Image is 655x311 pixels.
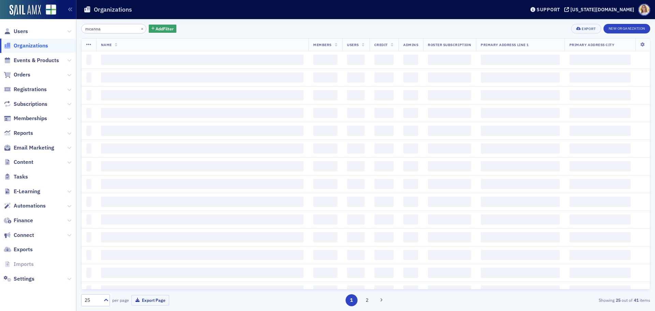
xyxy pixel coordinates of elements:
span: ‌ [347,232,365,242]
span: ‌ [313,268,337,278]
span: ‌ [86,55,91,65]
span: ‌ [86,90,91,100]
span: ‌ [428,214,471,225]
span: ‌ [428,250,471,260]
span: ‌ [313,72,337,83]
span: ‌ [428,285,471,296]
span: ‌ [403,161,418,171]
span: ‌ [101,268,304,278]
span: ‌ [86,250,91,260]
span: ‌ [313,126,337,136]
span: ‌ [403,214,418,225]
span: ‌ [313,90,337,100]
span: ‌ [101,108,304,118]
div: Showing out of items [465,297,650,303]
span: ‌ [569,161,631,171]
span: ‌ [374,197,394,207]
span: ‌ [374,108,394,118]
span: ‌ [347,90,365,100]
span: ‌ [374,90,394,100]
span: ‌ [428,232,471,242]
span: ‌ [403,285,418,296]
span: ‌ [403,90,418,100]
span: ‌ [428,126,471,136]
span: ‌ [374,214,394,225]
span: ‌ [86,179,91,189]
span: ‌ [403,108,418,118]
button: [US_STATE][DOMAIN_NAME] [564,7,637,12]
div: Export [582,27,596,31]
img: SailAMX [10,5,41,16]
span: ‌ [569,126,631,136]
span: ‌ [403,268,418,278]
button: New Organization [603,24,650,33]
span: ‌ [347,268,365,278]
span: ‌ [86,108,91,118]
span: ‌ [403,55,418,65]
a: Finance [4,217,33,224]
h1: Organizations [94,5,132,14]
span: ‌ [569,250,631,260]
span: ‌ [347,179,365,189]
span: ‌ [569,55,631,65]
span: ‌ [569,268,631,278]
button: Export Page [131,295,169,306]
span: ‌ [313,214,337,225]
span: ‌ [86,268,91,278]
span: ‌ [428,161,471,171]
label: per page [112,297,129,303]
span: ‌ [101,90,304,100]
span: ‌ [374,268,394,278]
span: ‌ [313,250,337,260]
a: View Homepage [41,4,56,16]
span: ‌ [403,232,418,242]
span: ‌ [313,55,337,65]
a: Organizations [4,42,48,50]
span: ‌ [428,55,471,65]
span: ‌ [374,55,394,65]
span: ‌ [86,72,91,83]
span: ‌ [569,72,631,83]
span: ‌ [481,232,560,242]
span: Name [101,42,112,47]
span: ‌ [101,179,304,189]
a: New Organization [603,25,650,31]
span: ‌ [481,108,560,118]
strong: 41 [632,297,640,303]
span: ‌ [569,232,631,242]
span: Admins [403,42,418,47]
span: ‌ [428,90,471,100]
strong: 25 [614,297,622,303]
span: ‌ [101,72,304,83]
span: Email Marketing [14,144,54,152]
span: ‌ [101,161,304,171]
span: ‌ [481,161,560,171]
span: ‌ [101,126,304,136]
span: ‌ [347,143,365,154]
a: Email Marketing [4,144,54,152]
span: Add Filter [156,26,174,32]
span: ‌ [403,72,418,83]
span: ‌ [403,179,418,189]
span: ‌ [569,214,631,225]
span: ‌ [403,197,418,207]
span: ‌ [374,126,394,136]
img: SailAMX [46,4,56,15]
a: Memberships [4,115,47,122]
span: ‌ [569,197,631,207]
span: ‌ [347,126,365,136]
span: ‌ [403,143,418,154]
span: ‌ [313,232,337,242]
span: ‌ [481,285,560,296]
span: Tasks [14,173,28,181]
span: Content [14,158,33,166]
span: ‌ [347,55,365,65]
a: Tasks [4,173,28,181]
span: ‌ [374,285,394,296]
span: ‌ [428,268,471,278]
span: ‌ [481,250,560,260]
span: ‌ [313,285,337,296]
span: ‌ [347,285,365,296]
button: AddFilter [149,25,177,33]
